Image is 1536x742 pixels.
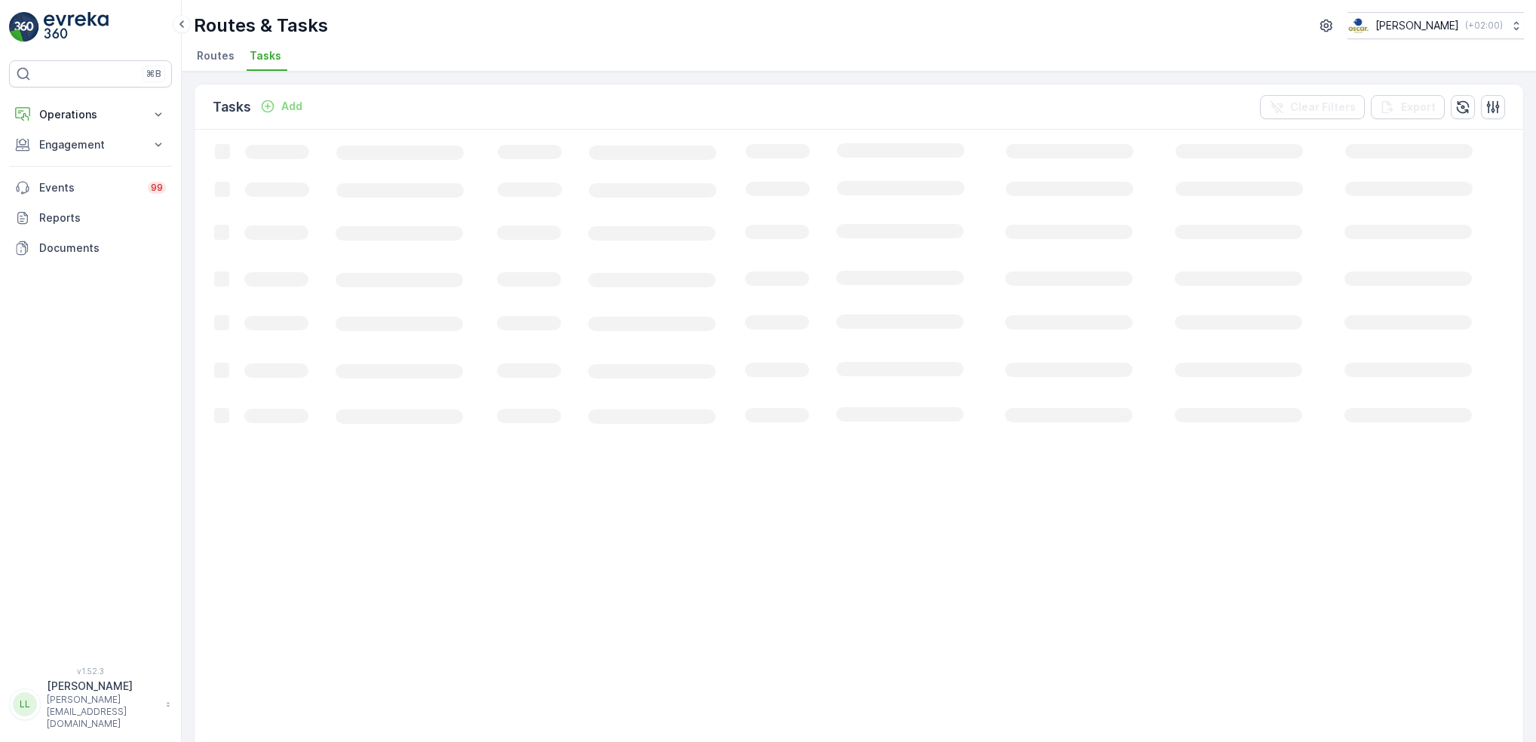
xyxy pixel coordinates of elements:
button: Operations [9,100,172,130]
p: Engagement [39,137,142,152]
p: Routes & Tasks [194,14,328,38]
p: Reports [39,210,166,225]
button: LL[PERSON_NAME][PERSON_NAME][EMAIL_ADDRESS][DOMAIN_NAME] [9,679,172,730]
p: Events [39,180,139,195]
p: [PERSON_NAME] [1375,18,1459,33]
span: Routes [197,48,235,63]
img: logo [9,12,39,42]
button: Export [1371,95,1445,119]
p: [PERSON_NAME] [47,679,158,694]
span: Tasks [250,48,281,63]
button: [PERSON_NAME](+02:00) [1347,12,1524,39]
p: 99 [151,182,163,194]
p: ⌘B [146,68,161,80]
img: logo_light-DOdMpM7g.png [44,12,109,42]
p: Tasks [213,97,251,118]
a: Documents [9,233,172,263]
p: Clear Filters [1290,100,1356,115]
p: Add [281,99,302,114]
p: [PERSON_NAME][EMAIL_ADDRESS][DOMAIN_NAME] [47,694,158,730]
p: Export [1401,100,1436,115]
p: Operations [39,107,142,122]
button: Add [254,97,308,115]
span: v 1.52.3 [9,667,172,676]
p: Documents [39,241,166,256]
p: ( +02:00 ) [1465,20,1503,32]
img: basis-logo_rgb2x.png [1347,17,1369,34]
button: Engagement [9,130,172,160]
div: LL [13,692,37,716]
a: Events99 [9,173,172,203]
a: Reports [9,203,172,233]
button: Clear Filters [1260,95,1365,119]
